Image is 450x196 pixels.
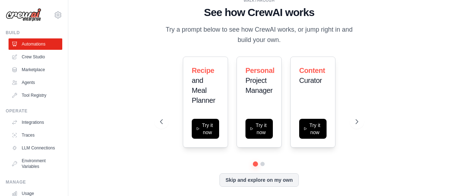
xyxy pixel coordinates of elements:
[192,119,219,139] button: Try it now
[299,76,322,84] span: Curator
[299,119,327,139] button: Try it now
[245,119,273,139] button: Try it now
[9,117,62,128] a: Integrations
[245,67,274,74] span: Personal
[160,25,358,46] p: Try a prompt below to see how CrewAI works, or jump right in and build your own.
[192,76,215,104] span: and Meal Planner
[9,64,62,75] a: Marketplace
[192,67,214,74] span: Recipe
[9,38,62,50] a: Automations
[9,129,62,141] a: Traces
[6,8,41,22] img: Logo
[9,51,62,63] a: Crew Studio
[245,76,272,94] span: Project Manager
[6,30,62,36] div: Build
[9,77,62,88] a: Agents
[9,155,62,172] a: Environment Variables
[219,173,299,187] button: Skip and explore on my own
[9,142,62,154] a: LLM Connections
[6,108,62,114] div: Operate
[6,179,62,185] div: Manage
[160,6,358,19] h1: See how CrewAI works
[299,67,325,74] span: Content
[9,90,62,101] a: Tool Registry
